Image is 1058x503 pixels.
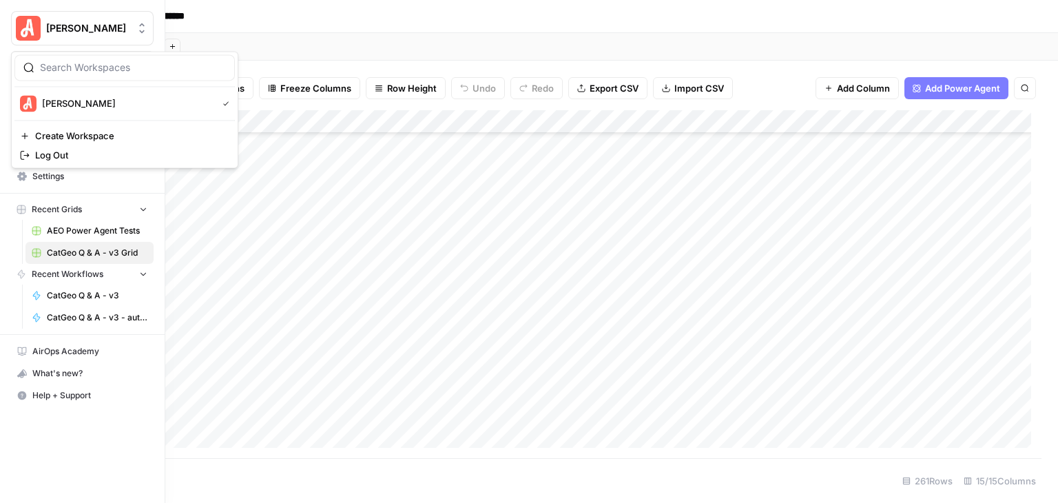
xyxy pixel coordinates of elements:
[473,81,496,95] span: Undo
[11,199,154,220] button: Recent Grids
[11,264,154,285] button: Recent Workflows
[837,81,890,95] span: Add Column
[11,51,238,168] div: Workspace: Angi
[897,470,958,492] div: 261 Rows
[35,148,224,162] span: Log Out
[32,203,82,216] span: Recent Grids
[42,96,211,110] span: [PERSON_NAME]
[925,81,1000,95] span: Add Power Agent
[16,16,41,41] img: Angi Logo
[14,126,235,145] a: Create Workspace
[14,145,235,165] a: Log Out
[11,362,154,384] button: What's new?
[904,77,1008,99] button: Add Power Agent
[35,129,224,143] span: Create Workspace
[47,225,147,237] span: AEO Power Agent Tests
[32,389,147,402] span: Help + Support
[532,81,554,95] span: Redo
[590,81,639,95] span: Export CSV
[47,247,147,259] span: CatGeo Q & A - v3 Grid
[11,384,154,407] button: Help + Support
[387,81,437,95] span: Row Height
[366,77,446,99] button: Row Height
[11,11,154,45] button: Workspace: Angi
[25,242,154,264] a: CatGeo Q & A - v3 Grid
[510,77,563,99] button: Redo
[259,77,360,99] button: Freeze Columns
[280,81,351,95] span: Freeze Columns
[674,81,724,95] span: Import CSV
[25,307,154,329] a: CatGeo Q & A - v3 - automated
[25,285,154,307] a: CatGeo Q & A - v3
[11,340,154,362] a: AirOps Academy
[451,77,505,99] button: Undo
[47,289,147,302] span: CatGeo Q & A - v3
[40,61,226,74] input: Search Workspaces
[568,77,647,99] button: Export CSV
[46,21,129,35] span: [PERSON_NAME]
[653,77,733,99] button: Import CSV
[11,165,154,187] a: Settings
[32,170,147,183] span: Settings
[25,220,154,242] a: AEO Power Agent Tests
[20,95,37,112] img: Angi Logo
[816,77,899,99] button: Add Column
[32,345,147,358] span: AirOps Academy
[32,268,103,280] span: Recent Workflows
[12,363,153,384] div: What's new?
[958,470,1041,492] div: 15/15 Columns
[47,311,147,324] span: CatGeo Q & A - v3 - automated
